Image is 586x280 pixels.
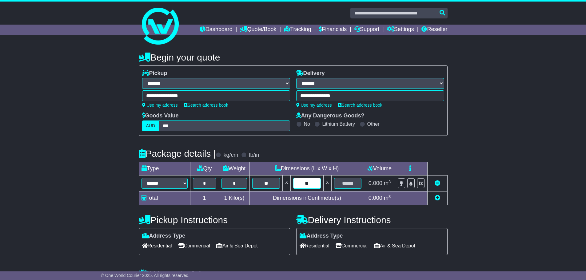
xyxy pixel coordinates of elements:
span: Air & Sea Depot [374,241,415,250]
a: Remove this item [435,180,440,186]
span: Commercial [336,241,368,250]
td: 1 [190,191,219,205]
td: Kilo(s) [219,191,250,205]
a: Search address book [184,103,228,108]
h4: Begin your quote [139,52,448,62]
td: x [323,175,331,191]
span: Air & Sea Depot [216,241,258,250]
h4: Pickup Instructions [139,215,290,225]
td: Total [139,191,190,205]
label: No [304,121,310,127]
a: Dashboard [200,25,233,35]
label: Other [367,121,380,127]
h4: Delivery Instructions [296,215,448,225]
span: 1 [224,195,227,201]
h4: Package details | [139,148,216,159]
a: Quote/Book [240,25,276,35]
label: Address Type [142,233,185,239]
a: Financials [319,25,347,35]
td: Volume [364,162,395,175]
sup: 3 [389,179,391,184]
label: Any Dangerous Goods? [296,112,365,119]
a: Reseller [421,25,447,35]
span: © One World Courier 2025. All rights reserved. [101,273,190,278]
a: Support [354,25,379,35]
label: Lithium Battery [322,121,355,127]
label: kg/cm [223,152,238,159]
td: Type [139,162,190,175]
span: 0.000 [369,195,382,201]
a: Settings [387,25,414,35]
a: Add new item [435,195,440,201]
label: AUD [142,120,159,131]
label: Goods Value [142,112,179,119]
a: Tracking [284,25,311,35]
a: Use my address [296,103,332,108]
a: Search address book [338,103,382,108]
label: Address Type [300,233,343,239]
sup: 3 [389,194,391,199]
h4: Warranty & Insurance [139,269,448,279]
td: x [283,175,291,191]
span: 0.000 [369,180,382,186]
span: m [384,195,391,201]
td: Dimensions (L x W x H) [250,162,364,175]
span: Residential [300,241,329,250]
td: Weight [219,162,250,175]
label: Pickup [142,70,167,77]
td: Dimensions in Centimetre(s) [250,191,364,205]
span: Residential [142,241,172,250]
td: Qty [190,162,219,175]
span: Commercial [178,241,210,250]
label: Delivery [296,70,325,77]
label: lb/in [249,152,259,159]
a: Use my address [142,103,178,108]
span: m [384,180,391,186]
